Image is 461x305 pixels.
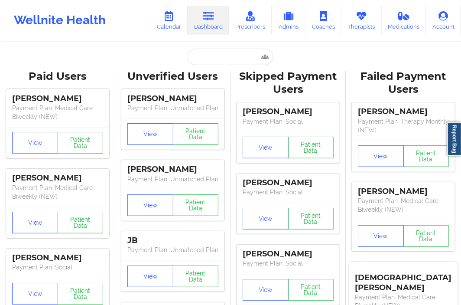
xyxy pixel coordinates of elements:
[12,173,103,183] div: [PERSON_NAME]
[272,6,305,35] a: Admins
[127,164,218,174] div: [PERSON_NAME]
[288,279,334,301] button: Patient Data
[305,6,341,35] a: Coaches
[127,266,173,287] button: View
[426,6,461,35] a: Account
[12,104,103,121] p: Payment Plan : Medical Care Biweekly (NEW)
[127,175,218,184] p: Payment Plan : Unmatched Plan
[12,212,58,233] button: View
[447,122,461,156] a: Report Bug
[358,145,404,167] button: View
[403,225,449,247] button: Patient Data
[243,259,334,268] p: Payment Plan : Social
[243,279,289,301] button: View
[58,212,104,233] button: Patient Data
[358,107,449,117] div: [PERSON_NAME]
[229,6,272,35] a: Prescribers
[58,132,104,154] button: Patient Data
[150,6,188,35] a: Calendar
[12,253,103,263] div: [PERSON_NAME]
[243,117,334,126] p: Payment Plan : Social
[243,107,334,117] div: [PERSON_NAME]
[237,70,340,97] div: Skipped Payment Users
[127,94,218,104] div: [PERSON_NAME]
[358,117,449,134] p: Payment Plan : Therapy Monthly (NEW)
[127,123,173,145] button: View
[288,208,334,230] button: Patient Data
[188,6,229,35] a: Dashboard
[127,246,218,254] p: Payment Plan : Unmatched Plan
[6,70,109,83] div: Paid Users
[341,6,382,35] a: Therapists
[288,137,334,158] button: Patient Data
[352,70,455,97] div: Failed Payment Users
[127,104,218,112] p: Payment Plan : Unmatched Plan
[403,145,449,167] button: Patient Data
[58,283,104,305] button: Patient Data
[12,132,58,154] button: View
[358,197,449,214] p: Payment Plan : Medical Care Biweekly (NEW)
[127,194,173,216] button: View
[12,184,103,201] p: Payment Plan : Medical Care Biweekly (NEW)
[243,137,289,158] button: View
[355,266,452,293] div: [DEMOGRAPHIC_DATA][PERSON_NAME]
[243,188,334,197] p: Payment Plan : Social
[243,178,334,188] div: [PERSON_NAME]
[173,194,219,216] button: Patient Data
[173,123,219,145] button: Patient Data
[12,263,103,272] p: Payment Plan : Social
[358,225,404,247] button: View
[243,249,334,259] div: [PERSON_NAME]
[243,208,289,230] button: View
[127,236,218,246] div: JB
[358,187,449,197] div: [PERSON_NAME]
[12,283,58,305] button: View
[12,94,103,104] div: [PERSON_NAME]
[121,70,224,83] div: Unverified Users
[382,6,426,35] a: Medications
[173,266,219,287] button: Patient Data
